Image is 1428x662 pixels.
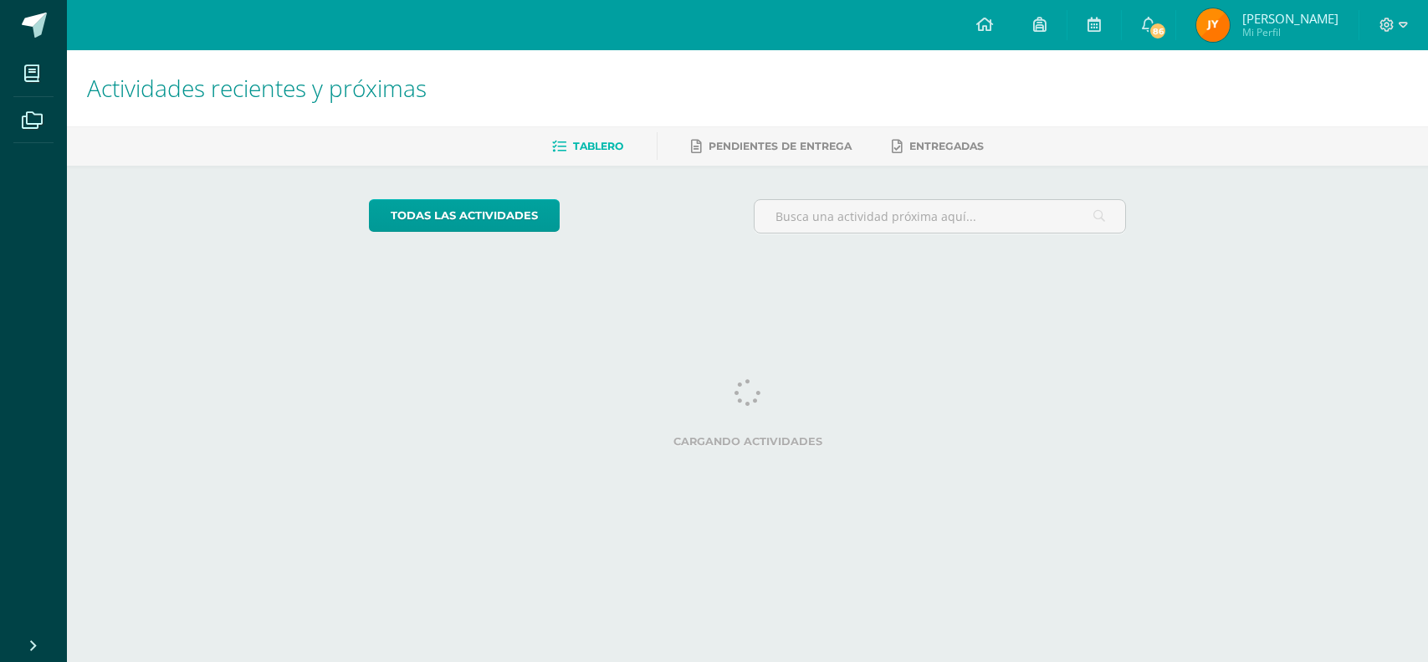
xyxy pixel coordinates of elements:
span: 86 [1149,22,1167,40]
a: Pendientes de entrega [691,133,852,160]
span: Tablero [573,140,623,152]
span: Entregadas [909,140,984,152]
span: Actividades recientes y próximas [87,72,427,104]
a: Tablero [552,133,623,160]
span: [PERSON_NAME] [1242,10,1338,27]
span: Pendientes de entrega [709,140,852,152]
a: Entregadas [892,133,984,160]
label: Cargando actividades [369,435,1126,448]
input: Busca una actividad próxima aquí... [755,200,1125,233]
img: f3f77565e8504b21709421453038f43c.png [1196,8,1230,42]
span: Mi Perfil [1242,25,1338,39]
a: todas las Actividades [369,199,560,232]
